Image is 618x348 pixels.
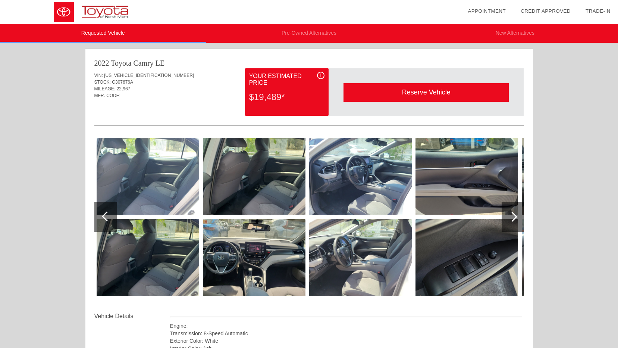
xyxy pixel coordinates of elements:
div: Exterior Color: White [170,337,523,345]
div: Engine: [170,322,523,330]
span: 22,967 [117,86,131,91]
div: LE [156,58,164,68]
img: e8a62473c7db70af528be9d3bfa735b5x.jpg [309,138,412,215]
a: Trade-In [586,8,611,14]
div: Vehicle Details [94,312,170,321]
img: 4ad9b87ca22e16dfaf1b6545b9ad0ed4x.jpg [415,138,518,215]
span: MILEAGE: [94,86,116,91]
img: f4fb33f5f34678a2f6c2e7f93d3b7b5bx.jpg [415,219,518,296]
li: New Alternatives [412,24,618,43]
img: 0b5023e3da81bf64e6604ceb098ba29bx.jpg [97,219,199,296]
div: Your Estimated Price [249,72,324,87]
div: Transmission: 8-Speed Automatic [170,330,523,337]
img: 2cc2acbf299cf526941627be3a9cc0c2x.jpg [309,219,412,296]
span: STOCK: [94,80,111,85]
img: acc7dc996a6b6642b799308b1be8e046x.jpg [203,138,305,215]
span: MFR. CODE: [94,93,121,98]
span: i [320,73,321,78]
img: d263a4aceae2486bba2417b7c216f9d0x.jpg [97,138,199,215]
div: Reserve Vehicle [343,83,509,102]
a: Appointment [468,8,506,14]
span: VIN: [94,73,103,78]
div: $19,489* [249,87,324,107]
a: Credit Approved [521,8,571,14]
div: Quoted on [DATE] 11:37:40 PM [94,103,524,115]
li: Pre-Owned Alternatives [206,24,412,43]
span: C307676A [112,80,133,85]
span: [US_VEHICLE_IDENTIFICATION_NUMBER] [104,73,194,78]
img: 614f0e57907858f1e8773e88ad9f6f95x.jpg [203,219,305,296]
div: 2022 Toyota Camry [94,58,154,68]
